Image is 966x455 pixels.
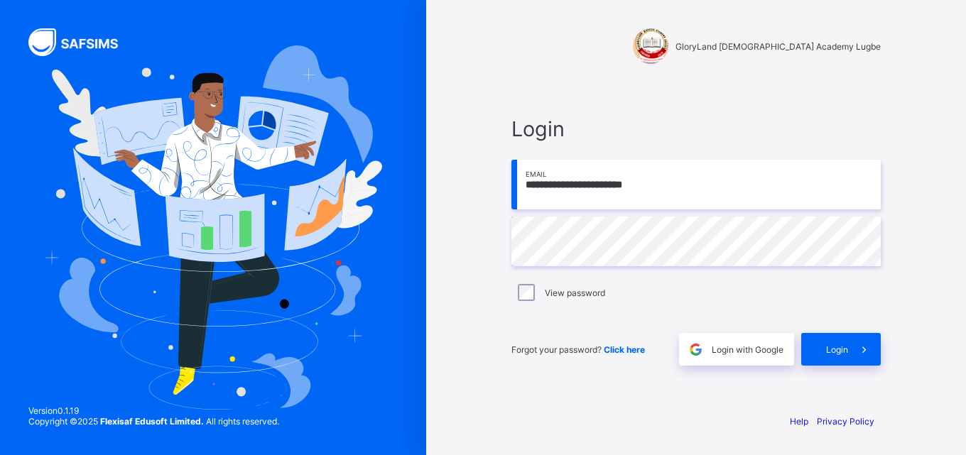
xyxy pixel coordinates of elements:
span: GloryLand [DEMOGRAPHIC_DATA] Academy Lugbe [675,41,881,52]
img: google.396cfc9801f0270233282035f929180a.svg [688,341,704,358]
strong: Flexisaf Edusoft Limited. [100,416,204,427]
span: Login [511,116,881,141]
span: Forgot your password? [511,344,645,355]
span: Login with Google [712,344,783,355]
a: Click here [604,344,645,355]
span: Login [826,344,848,355]
a: Privacy Policy [817,416,874,427]
a: Help [790,416,808,427]
img: SAFSIMS Logo [28,28,135,56]
label: View password [545,287,605,298]
span: Version 0.1.19 [28,405,279,416]
span: Copyright © 2025 All rights reserved. [28,416,279,427]
img: Hero Image [44,45,382,409]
